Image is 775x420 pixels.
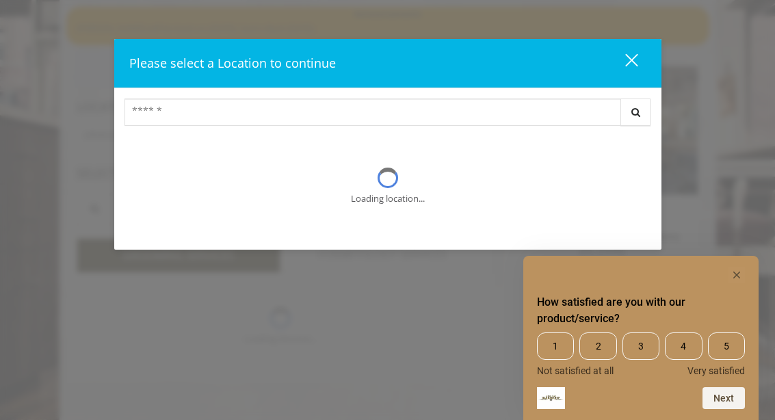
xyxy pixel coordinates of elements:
i: Search button [628,107,644,117]
button: close dialog [600,49,646,77]
div: How satisfied are you with our product/service? Select an option from 1 to 5, with 1 being Not sa... [537,332,745,376]
span: 1 [537,332,574,360]
h2: How satisfied are you with our product/service? Select an option from 1 to 5, with 1 being Not sa... [537,294,745,327]
span: 3 [622,332,659,360]
div: close dialog [609,53,637,73]
span: Very satisfied [687,365,745,376]
div: Center Select [124,99,651,133]
input: Search Center [124,99,621,126]
span: 4 [665,332,702,360]
div: How satisfied are you with our product/service? Select an option from 1 to 5, with 1 being Not sa... [537,267,745,409]
span: Please select a Location to continue [129,55,336,71]
span: Not satisfied at all [537,365,614,376]
button: Hide survey [728,267,745,283]
span: 5 [708,332,745,360]
span: 2 [579,332,616,360]
button: Next question [702,387,745,409]
div: Loading location... [351,192,425,206]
